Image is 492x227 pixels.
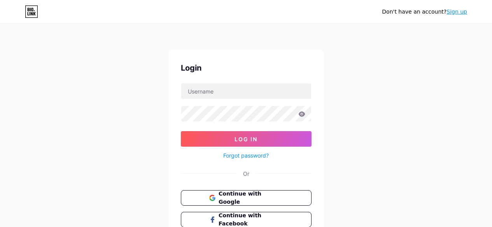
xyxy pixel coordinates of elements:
a: Sign up [446,9,467,15]
div: Don't have an account? [382,8,467,16]
button: Log In [181,131,312,147]
div: Or [243,170,249,178]
div: Login [181,62,312,74]
span: Log In [235,136,257,142]
input: Username [181,83,311,99]
a: Forgot password? [223,151,269,159]
button: Continue with Google [181,190,312,206]
span: Continue with Google [219,190,283,206]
